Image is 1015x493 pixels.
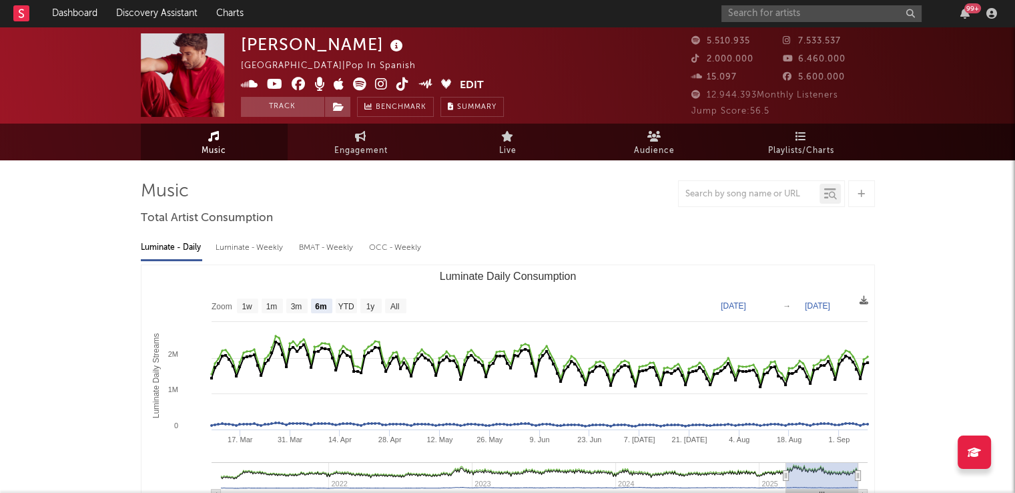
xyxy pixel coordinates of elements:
[457,104,496,111] span: Summary
[476,436,503,444] text: 26. May
[623,436,655,444] text: 7. [DATE]
[167,385,178,393] text: 1M
[783,37,841,45] span: 7.533.537
[783,73,845,81] span: 5.600.000
[783,55,845,63] span: 6.460.000
[499,143,517,159] span: Live
[426,436,453,444] text: 12. May
[202,143,226,159] span: Music
[290,302,302,311] text: 3m
[691,37,750,45] span: 5.510.935
[334,143,388,159] span: Engagement
[369,236,422,259] div: OCC - Weekly
[691,55,753,63] span: 2.000.000
[960,8,970,19] button: 99+
[241,33,406,55] div: [PERSON_NAME]
[328,436,351,444] text: 14. Apr
[721,301,746,311] text: [DATE]
[691,91,838,100] span: 12.944.393 Monthly Listeners
[828,436,850,444] text: 1. Sep
[266,302,277,311] text: 1m
[212,302,232,311] text: Zoom
[216,236,286,259] div: Luminate - Weekly
[691,73,737,81] span: 15.097
[679,189,819,200] input: Search by song name or URL
[529,436,549,444] text: 9. Jun
[151,333,161,418] text: Luminate Daily Streams
[141,210,273,226] span: Total Artist Consumption
[721,5,922,22] input: Search for artists
[141,124,288,160] a: Music
[338,302,354,311] text: YTD
[691,107,769,116] span: Jump Score: 56.5
[288,124,434,160] a: Engagement
[768,143,834,159] span: Playlists/Charts
[964,3,981,13] div: 99 +
[299,236,356,259] div: BMAT - Weekly
[581,124,728,160] a: Audience
[174,422,178,430] text: 0
[439,271,576,282] text: Luminate Daily Consumption
[440,97,504,117] button: Summary
[434,124,581,160] a: Live
[376,100,426,116] span: Benchmark
[671,436,707,444] text: 21. [DATE]
[242,302,252,311] text: 1w
[390,302,398,311] text: All
[357,97,434,117] a: Benchmark
[366,302,374,311] text: 1y
[228,436,253,444] text: 17. Mar
[783,301,791,311] text: →
[805,301,830,311] text: [DATE]
[460,77,484,94] button: Edit
[277,436,302,444] text: 31. Mar
[378,436,401,444] text: 28. Apr
[167,350,178,358] text: 2M
[729,436,749,444] text: 4. Aug
[315,302,326,311] text: 6m
[776,436,801,444] text: 18. Aug
[634,143,675,159] span: Audience
[241,97,324,117] button: Track
[577,436,601,444] text: 23. Jun
[728,124,875,160] a: Playlists/Charts
[241,58,431,74] div: [GEOGRAPHIC_DATA] | Pop in Spanish
[141,236,202,259] div: Luminate - Daily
